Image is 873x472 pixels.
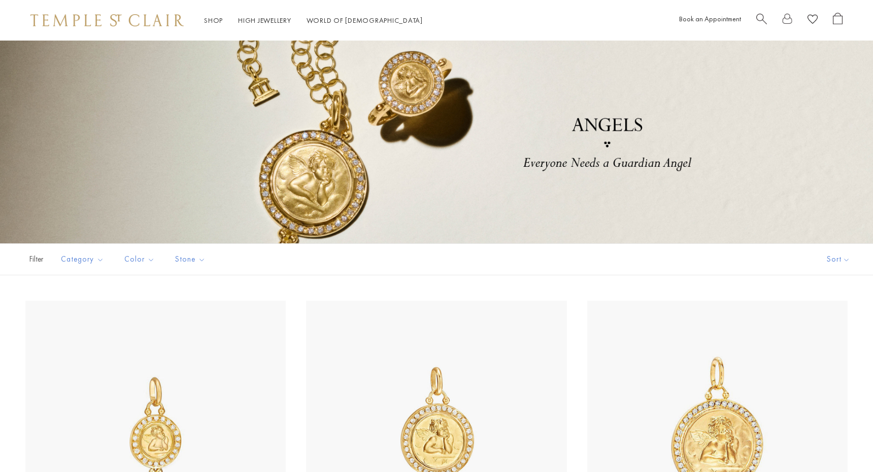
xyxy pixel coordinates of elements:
[204,16,223,25] a: ShopShop
[238,16,291,25] a: High JewelleryHigh Jewellery
[56,253,112,266] span: Category
[53,248,112,271] button: Category
[119,253,162,266] span: Color
[833,13,843,28] a: Open Shopping Bag
[167,248,213,271] button: Stone
[30,14,184,26] img: Temple St. Clair
[170,253,213,266] span: Stone
[117,248,162,271] button: Color
[822,424,863,462] iframe: Gorgias live chat messenger
[808,13,818,28] a: View Wishlist
[804,244,873,275] button: Show sort by
[756,13,767,28] a: Search
[679,14,741,23] a: Book an Appointment
[204,14,423,27] nav: Main navigation
[307,16,423,25] a: World of [DEMOGRAPHIC_DATA]World of [DEMOGRAPHIC_DATA]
